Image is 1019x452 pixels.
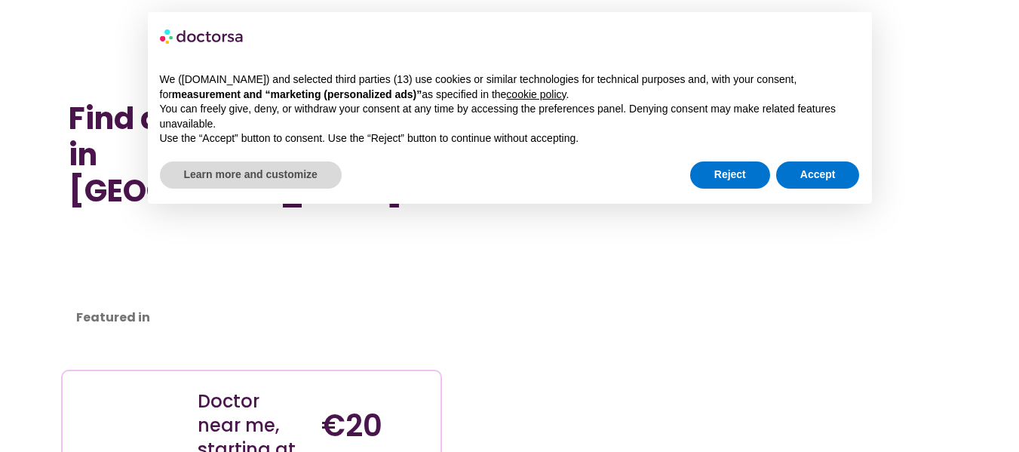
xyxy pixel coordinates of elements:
strong: measurement and “marketing (personalized ads)” [172,88,422,100]
button: Learn more and customize [160,161,342,189]
a: cookie policy [506,88,566,100]
iframe: Customer reviews powered by Trustpilot [69,224,204,337]
p: Use the “Accept” button to consent. Use the “Reject” button to continue without accepting. [160,131,860,146]
p: You can freely give, deny, or withdraw your consent at any time by accessing the preferences pane... [160,102,860,131]
img: logo [160,24,244,48]
button: Reject [690,161,770,189]
strong: Featured in [76,309,150,326]
h4: €20 [321,407,430,444]
button: Accept [776,161,860,189]
h1: Find a Doctor Near Me in [GEOGRAPHIC_DATA] [69,100,434,209]
p: We ([DOMAIN_NAME]) and selected third parties (13) use cookies or similar technologies for techni... [160,72,860,102]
